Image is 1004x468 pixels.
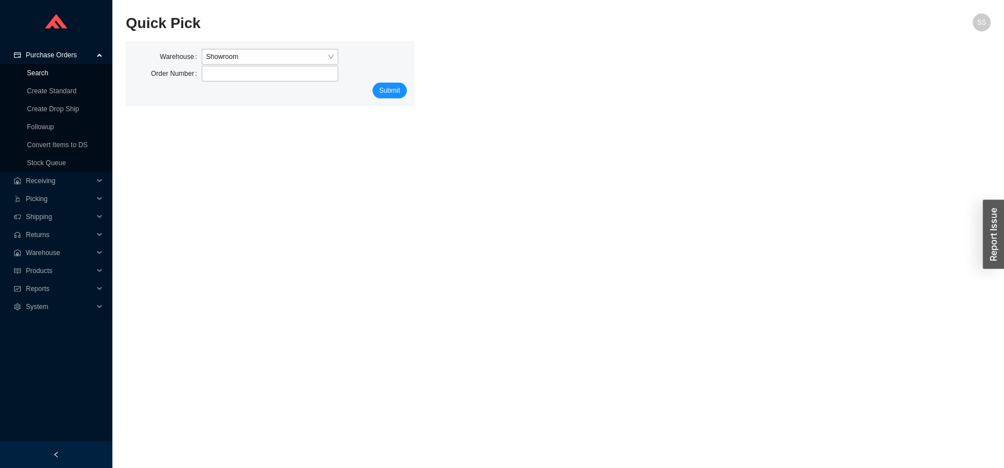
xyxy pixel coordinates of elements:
[13,285,21,292] span: fund
[26,298,93,316] span: System
[372,83,407,98] button: Submit
[27,159,66,167] a: Stock Queue
[26,208,93,226] span: Shipping
[379,85,400,96] span: Submit
[13,52,21,58] span: credit-card
[27,141,88,149] a: Convert Items to DS
[26,226,93,244] span: Returns
[26,244,93,262] span: Warehouse
[977,13,986,31] span: SS
[27,105,79,113] a: Create Drop Ship
[53,451,60,458] span: left
[13,267,21,274] span: read
[13,303,21,310] span: setting
[27,87,76,95] a: Create Standard
[26,172,93,190] span: Receiving
[206,49,334,64] span: Showroom
[151,66,202,81] label: Order Number
[126,13,774,33] h2: Quick Pick
[26,46,93,64] span: Purchase Orders
[26,190,93,208] span: Picking
[13,231,21,238] span: customer-service
[160,49,201,65] label: Warehouse
[26,280,93,298] span: Reports
[27,69,48,77] a: Search
[27,123,54,131] a: Followup
[26,262,93,280] span: Products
